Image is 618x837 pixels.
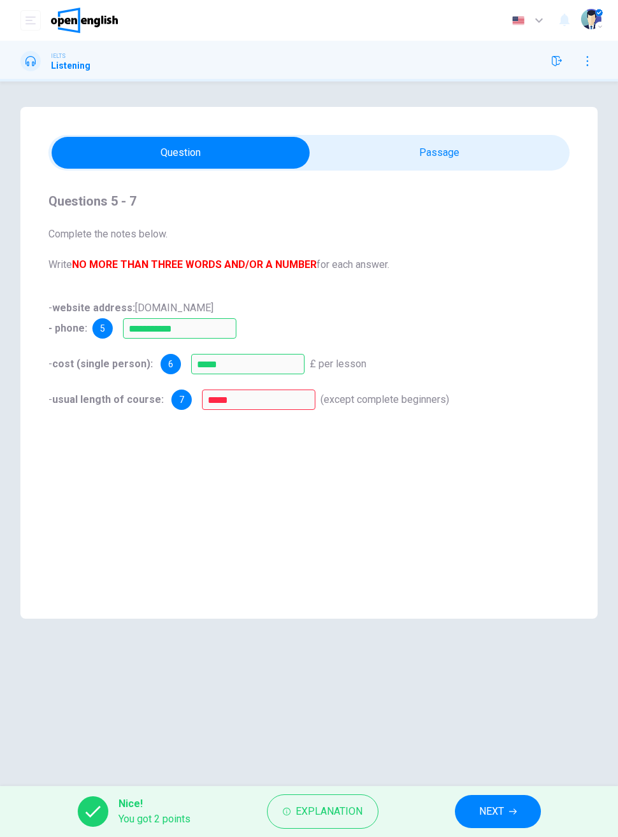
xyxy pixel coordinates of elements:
[72,258,317,271] b: NO MORE THAN THREE WORDS AND/OR A NUMBER
[310,358,366,370] span: £ per lesson
[48,393,166,405] span: -
[510,16,526,25] img: en
[119,796,190,812] span: Nice!
[581,9,601,29] img: Profile picture
[296,803,363,820] span: Explanation
[52,393,164,405] b: usual length of course:
[202,390,315,410] input: 3 hours; 3 hrs; three hours; three hrs;
[179,395,184,404] span: 7
[51,52,66,60] span: IELTS
[52,358,153,370] b: cost (single person):
[191,354,305,374] input: 27.50; 27.5
[455,795,541,828] button: NEXT
[51,8,118,33] img: OpenEnglish logo
[320,393,449,405] span: (except complete beginners)
[267,794,378,829] button: Explanation
[168,360,173,369] span: 6
[48,358,155,370] span: -
[48,322,87,334] b: - phone:
[123,318,236,339] input: 020 756 24028; 02075624028;
[479,803,504,820] span: NEXT
[119,812,190,827] span: You got 2 points
[20,10,41,31] button: open mobile menu
[48,227,570,272] span: Complete the notes below. Write for each answer.
[48,191,570,211] h4: Questions 5 - 7
[52,302,135,314] b: website address:
[100,324,105,333] span: 5
[48,302,213,334] span: - [DOMAIN_NAME]
[51,60,90,71] h1: Listening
